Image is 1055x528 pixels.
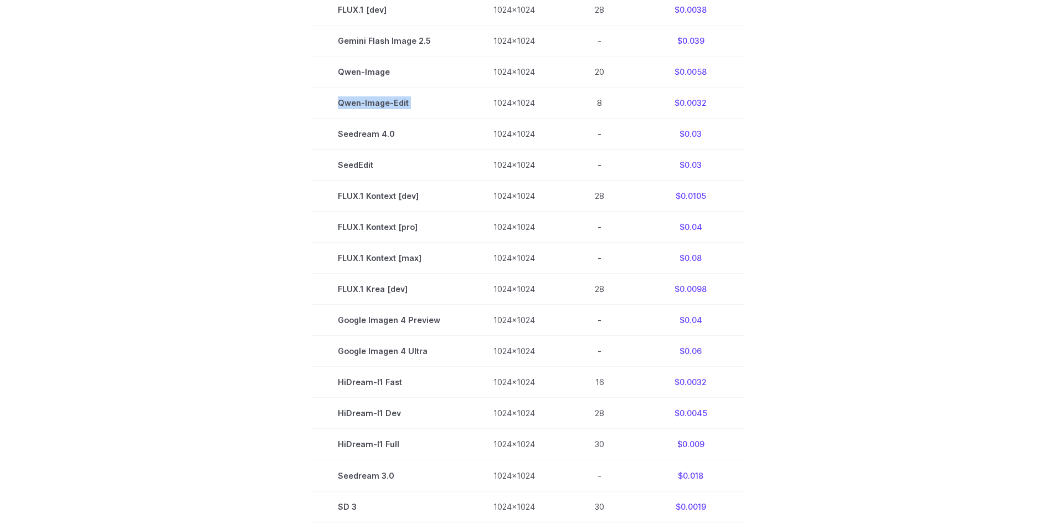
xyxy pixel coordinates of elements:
td: HiDream-I1 Fast [311,367,467,398]
td: $0.08 [637,243,744,274]
td: 1024x1024 [467,491,562,522]
td: 28 [562,274,637,305]
td: 8 [562,87,637,118]
td: 1024x1024 [467,181,562,212]
td: HiDream-I1 Dev [311,398,467,429]
td: $0.0019 [637,491,744,522]
td: Qwen-Image [311,56,467,87]
td: 1024x1024 [467,336,562,367]
td: Qwen-Image-Edit [311,87,467,118]
td: 28 [562,398,637,429]
td: $0.009 [637,429,744,460]
td: $0.0032 [637,87,744,118]
td: 1024x1024 [467,305,562,336]
td: 1024x1024 [467,398,562,429]
td: 1024x1024 [467,274,562,305]
td: $0.0105 [637,181,744,212]
td: 1024x1024 [467,56,562,87]
td: 1024x1024 [467,212,562,243]
td: Google Imagen 4 Preview [311,305,467,336]
td: 16 [562,367,637,398]
td: SeedEdit [311,150,467,181]
td: - [562,460,637,491]
td: - [562,243,637,274]
td: $0.018 [637,460,744,491]
td: $0.03 [637,150,744,181]
td: 1024x1024 [467,243,562,274]
td: - [562,305,637,336]
td: Seedream 3.0 [311,460,467,491]
td: 28 [562,181,637,212]
td: SD 3 [311,491,467,522]
td: - [562,212,637,243]
td: FLUX.1 Kontext [dev] [311,181,467,212]
td: FLUX.1 Kontext [pro] [311,212,467,243]
td: $0.03 [637,119,744,150]
td: - [562,119,637,150]
td: 20 [562,56,637,87]
td: 1024x1024 [467,367,562,398]
td: HiDream-I1 Full [311,429,467,460]
td: - [562,25,637,56]
td: - [562,150,637,181]
span: Gemini Flash Image 2.5 [338,34,440,47]
td: FLUX.1 Krea [dev] [311,274,467,305]
td: $0.039 [637,25,744,56]
td: 30 [562,429,637,460]
td: - [562,336,637,367]
td: 1024x1024 [467,150,562,181]
td: $0.0058 [637,56,744,87]
td: 1024x1024 [467,119,562,150]
td: 30 [562,491,637,522]
td: $0.0098 [637,274,744,305]
td: $0.0045 [637,398,744,429]
td: $0.06 [637,336,744,367]
td: $0.04 [637,212,744,243]
td: FLUX.1 Kontext [max] [311,243,467,274]
td: 1024x1024 [467,87,562,118]
td: Google Imagen 4 Ultra [311,336,467,367]
td: 1024x1024 [467,25,562,56]
td: 1024x1024 [467,460,562,491]
td: $0.04 [637,305,744,336]
td: 1024x1024 [467,429,562,460]
td: $0.0032 [637,367,744,398]
td: Seedream 4.0 [311,119,467,150]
